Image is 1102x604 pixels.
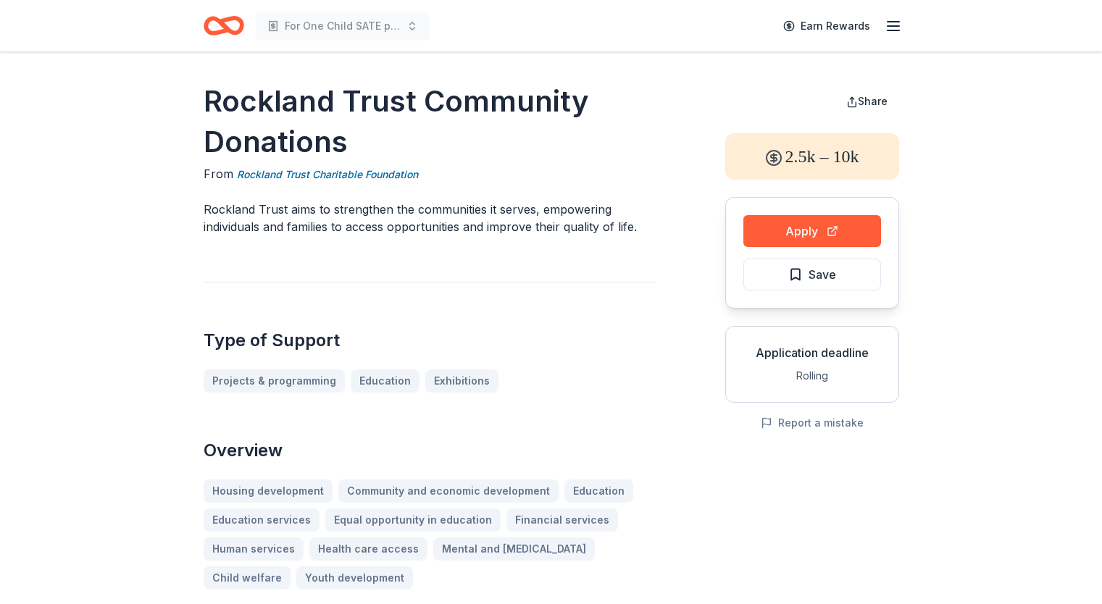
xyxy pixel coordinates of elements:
[204,439,656,462] h2: Overview
[775,13,879,39] a: Earn Rewards
[204,201,656,235] p: Rockland Trust aims to strengthen the communities it serves, empowering individuals and families ...
[237,166,418,183] a: Rockland Trust Charitable Foundation
[204,165,656,183] div: From
[835,87,899,116] button: Share
[204,369,345,393] a: Projects & programming
[738,344,887,361] div: Application deadline
[204,81,656,162] h1: Rockland Trust Community Donations
[761,414,864,432] button: Report a mistake
[738,367,887,385] div: Rolling
[743,215,881,247] button: Apply
[743,259,881,290] button: Save
[204,329,656,352] h2: Type of Support
[858,95,888,107] span: Share
[256,12,430,41] button: For One Child SATE program
[285,17,401,35] span: For One Child SATE program
[725,133,899,180] div: 2.5k – 10k
[425,369,498,393] a: Exhibitions
[351,369,419,393] a: Education
[204,9,244,43] a: Home
[809,265,836,284] span: Save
